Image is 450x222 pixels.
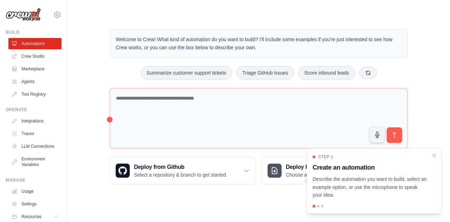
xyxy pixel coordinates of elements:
[8,153,62,170] a: Environment Variables
[141,66,232,80] button: Summarize customer support tickets
[6,177,62,183] div: Manage
[313,175,427,199] p: Describe the automation you want to build, select an example option, or use the microphone to spe...
[318,154,333,160] span: Step 1
[6,8,41,21] img: Logo
[8,115,62,127] a: Integrations
[8,89,62,100] a: Tool Registry
[8,63,62,75] a: Marketplace
[134,171,227,178] p: Select a repository & branch to get started.
[286,171,345,178] p: Choose a zip file to upload.
[8,186,62,197] a: Usage
[286,163,345,171] h3: Deploy from zip file
[431,153,437,158] button: Close walkthrough
[298,66,355,80] button: Score inbound leads
[8,198,62,210] a: Settings
[134,163,227,171] h3: Deploy from Github
[8,141,62,152] a: LLM Connections
[313,163,427,172] h3: Create an automation
[6,30,62,35] div: Build
[6,107,62,113] div: Operate
[8,76,62,87] a: Agents
[8,51,62,62] a: Crew Studio
[236,66,294,80] button: Triage GitHub issues
[21,214,41,220] span: Resources
[8,128,62,139] a: Traces
[8,38,62,49] a: Automations
[116,36,402,52] p: Welcome to Crew! What kind of automation do you want to build? I'll include some examples if you'...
